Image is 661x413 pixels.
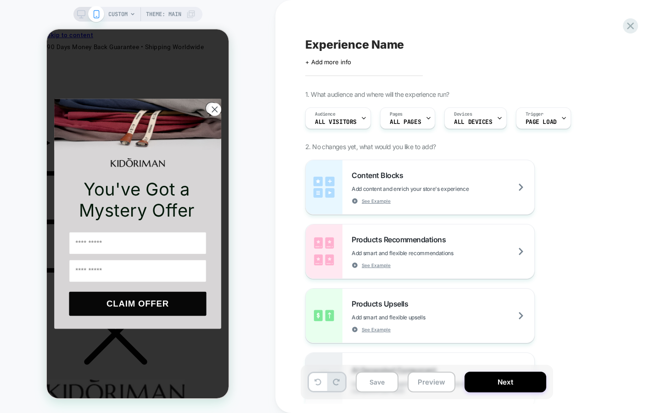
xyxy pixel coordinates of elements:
[22,230,159,252] input: Your Email
[22,262,159,287] button: CLAIM OFFER
[356,372,398,392] button: Save
[408,372,455,392] button: Preview
[305,143,436,151] span: 2. No changes yet, what would you like to add?
[315,119,357,125] span: All Visitors
[352,314,471,321] span: Add smart and flexible upsells
[146,7,181,22] span: Theme: MAIN
[108,7,128,22] span: CUSTOM
[352,299,413,308] span: Products Upsells
[158,73,171,85] button: Close dialog
[465,372,546,392] button: Next
[352,171,408,180] span: Content Blocks
[454,119,492,125] span: ALL DEVICES
[362,262,391,268] span: See Example
[362,326,391,333] span: See Example
[22,203,159,225] input: First name
[305,90,449,98] span: 1. What audience and where will the experience run?
[390,119,421,125] span: ALL PAGES
[526,119,557,125] span: Page Load
[32,149,148,191] span: You've Got a Mystery Offer
[305,38,404,51] span: Experience Name
[352,185,515,192] span: Add content and enrich your store's experience
[305,58,351,66] span: + Add more info
[352,250,499,257] span: Add smart and flexible recommendations
[63,128,118,138] img: Kidoriman Logo
[315,111,336,117] span: Audience
[362,198,391,204] span: See Example
[7,69,174,121] img: kidoriman kireina pants
[390,111,403,117] span: Pages
[352,235,450,244] span: Products Recommendations
[526,111,543,117] span: Trigger
[454,111,472,117] span: Devices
